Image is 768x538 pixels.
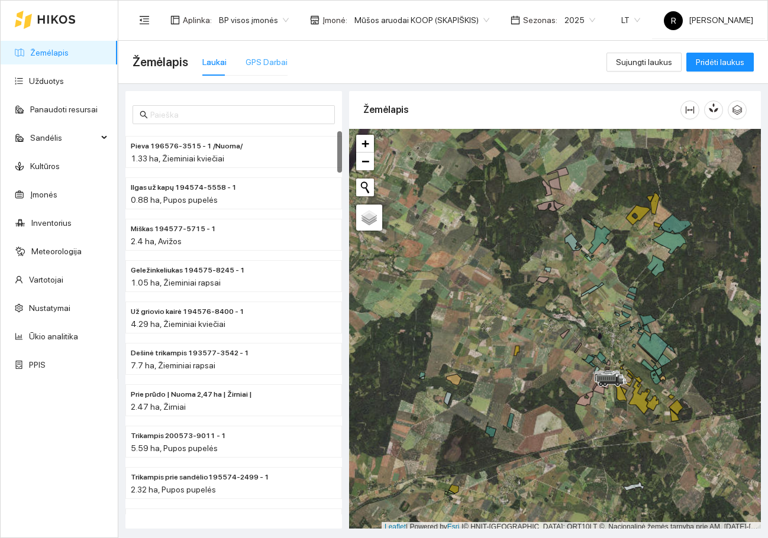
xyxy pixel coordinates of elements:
[131,195,218,205] span: 0.88 ha, Pupos pupelės
[131,278,221,287] span: 1.05 ha, Žieminiai rapsai
[354,11,489,29] span: Mūšos aruodai KOOP (SKAPIŠKIS)
[681,105,699,115] span: column-width
[131,182,237,193] span: Ilgas už kapų 194574-5558 - 1
[183,14,212,27] span: Aplinka :
[363,93,680,127] div: Žemėlapis
[131,361,215,370] span: 7.7 ha, Žieminiai rapsai
[564,11,595,29] span: 2025
[616,56,672,69] span: Sujungti laukus
[131,236,182,246] span: 2.4 ha, Avižos
[30,126,98,150] span: Sandėlis
[356,205,382,231] a: Layers
[621,11,640,29] span: LT
[664,15,753,25] span: [PERSON_NAME]
[246,56,288,69] div: GPS Darbai
[133,8,156,32] button: menu-fold
[219,11,289,29] span: BP visos įmonės
[131,472,269,483] span: Trikampis prie sandėlio195574-2499 - 1
[30,105,98,114] a: Panaudoti resursai
[131,485,216,494] span: 2.32 ha, Pupos pupelės
[362,136,369,151] span: +
[131,389,252,400] span: Prie prūdo | Nuoma 2,47 ha | Žirniai |
[150,108,328,121] input: Paieška
[385,523,406,531] a: Leaflet
[511,15,520,25] span: calendar
[133,53,188,72] span: Žemėlapis
[447,523,460,531] a: Esri
[29,275,63,284] a: Vartotojai
[322,14,347,27] span: Įmonė :
[696,56,744,69] span: Pridėti laukus
[170,15,180,25] span: layout
[131,430,226,442] span: Trikampis 200573-9011 - 1
[29,360,46,370] a: PPIS
[382,522,761,532] div: | Powered by © HNIT-[GEOGRAPHIC_DATA]; ORT10LT ©, Nacionalinė žemės tarnyba prie AM, [DATE]-[DATE]
[30,190,57,199] a: Įmonės
[29,332,78,341] a: Ūkio analitika
[671,11,676,30] span: R
[356,179,374,196] button: Initiate a new search
[202,56,227,69] div: Laukai
[310,15,320,25] span: shop
[131,348,249,359] span: Dešinė trikampis 193577-3542 - 1
[462,523,463,531] span: |
[29,76,64,86] a: Užduotys
[131,443,218,453] span: 5.59 ha, Pupos pupelės
[140,111,148,119] span: search
[131,141,243,152] span: Pieva 196576-3515 - 1 /Nuoma/
[131,319,225,329] span: 4.29 ha, Žieminiai kviečiai
[686,53,754,72] button: Pridėti laukus
[686,57,754,67] a: Pridėti laukus
[131,402,186,411] span: 2.47 ha, Žirniai
[29,303,70,313] a: Nustatymai
[131,223,216,235] span: Miškas 194577-5715 - 1
[131,265,245,276] span: Geležinkeliukas 194575-8245 - 1
[606,57,682,67] a: Sujungti laukus
[523,14,557,27] span: Sezonas :
[356,153,374,170] a: Zoom out
[131,154,224,163] span: 1.33 ha, Žieminiai kviečiai
[30,48,69,57] a: Žemėlapis
[139,15,150,25] span: menu-fold
[30,161,60,171] a: Kultūros
[362,154,369,168] span: −
[31,247,82,256] a: Meteorologija
[131,513,223,524] span: Mantuko 198572-4178 - 1
[131,306,244,317] span: Už griovio kairė 194576-8400 - 1
[356,135,374,153] a: Zoom in
[680,101,699,119] button: column-width
[606,53,682,72] button: Sujungti laukus
[31,218,72,228] a: Inventorius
